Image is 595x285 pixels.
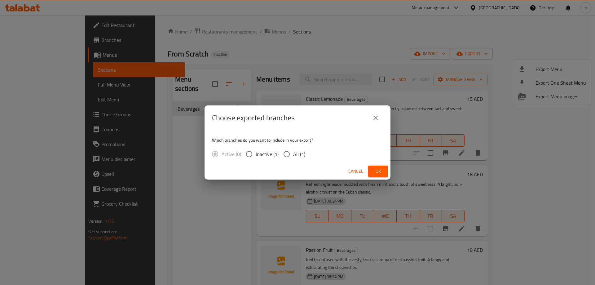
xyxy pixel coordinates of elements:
h2: Choose exported branches [212,113,295,123]
button: Ok [368,166,388,177]
button: close [368,110,383,125]
span: All (1) [293,150,305,158]
button: Cancel [346,166,366,177]
p: Which branches do you want to include in your export? [212,137,383,143]
span: Cancel [348,167,363,175]
span: Ok [373,167,383,175]
span: Active (0) [222,150,241,158]
span: Inactive (1) [256,150,279,158]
